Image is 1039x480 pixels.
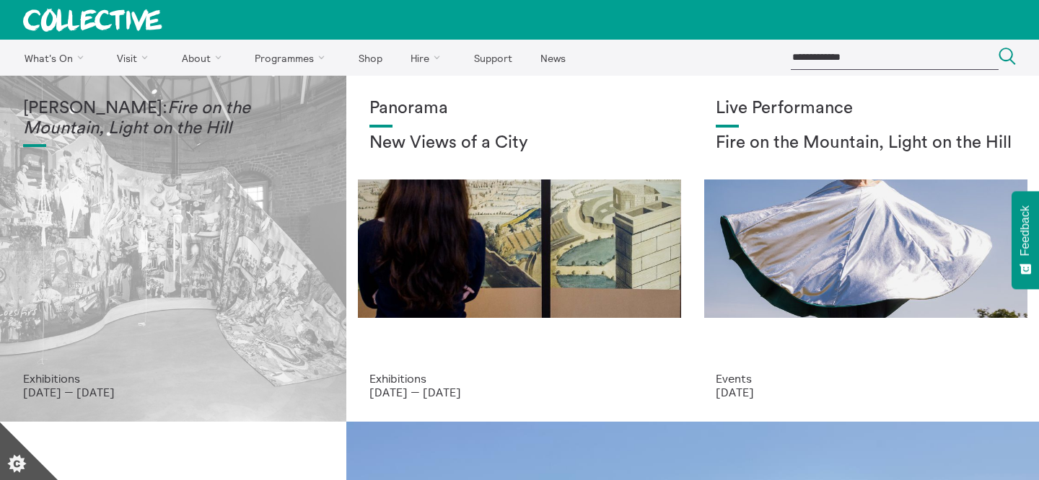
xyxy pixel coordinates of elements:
h1: Panorama [369,99,670,119]
p: [DATE] [716,386,1016,399]
a: Programmes [242,40,343,76]
button: Feedback - Show survey [1012,191,1039,289]
p: Exhibitions [23,372,323,385]
p: Exhibitions [369,372,670,385]
h1: Live Performance [716,99,1016,119]
h2: New Views of a City [369,133,670,154]
a: About [169,40,240,76]
h1: [PERSON_NAME]: [23,99,323,138]
a: Hire [398,40,459,76]
p: [DATE] — [DATE] [369,386,670,399]
h2: Fire on the Mountain, Light on the Hill [716,133,1016,154]
a: Visit [105,40,167,76]
a: What's On [12,40,102,76]
p: Events [716,372,1016,385]
a: Photo: Eoin Carey Live Performance Fire on the Mountain, Light on the Hill Events [DATE] [693,76,1039,422]
a: Collective Panorama June 2025 small file 8 Panorama New Views of a City Exhibitions [DATE] — [DATE] [346,76,693,422]
a: Support [461,40,525,76]
a: News [527,40,578,76]
a: Shop [346,40,395,76]
em: Fire on the Mountain, Light on the Hill [23,99,250,137]
span: Feedback [1019,205,1032,256]
p: [DATE] — [DATE] [23,386,323,399]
